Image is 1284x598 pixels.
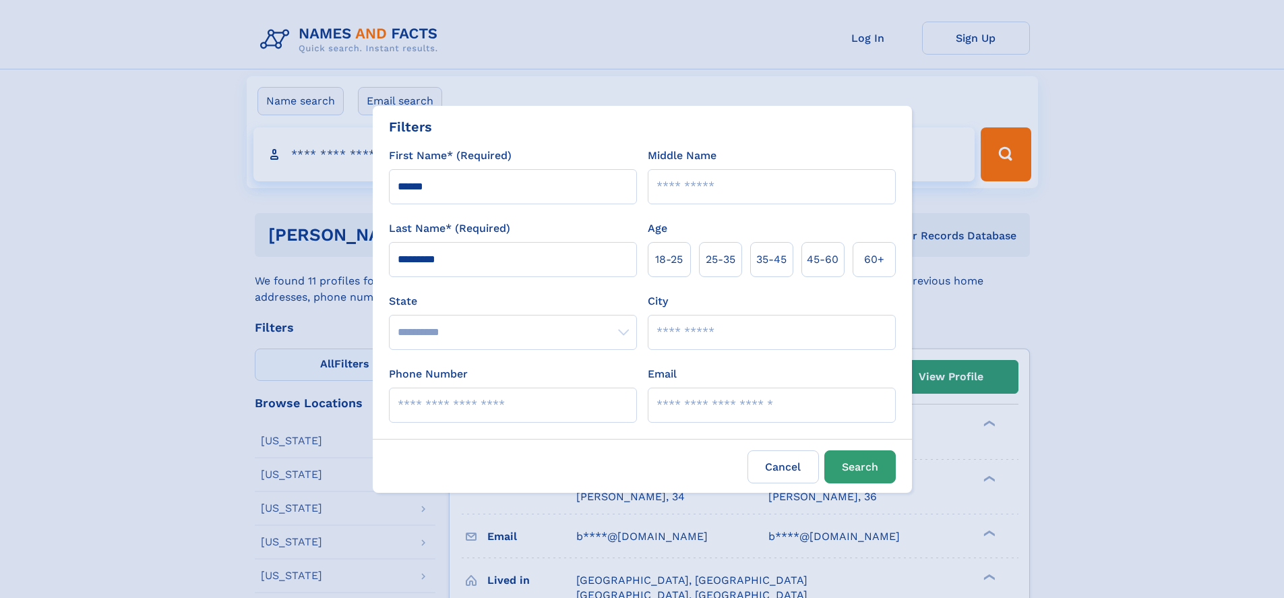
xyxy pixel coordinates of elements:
[389,366,468,382] label: Phone Number
[756,251,787,268] span: 35‑45
[824,450,896,483] button: Search
[389,220,510,237] label: Last Name* (Required)
[706,251,735,268] span: 25‑35
[648,366,677,382] label: Email
[389,293,637,309] label: State
[389,117,432,137] div: Filters
[864,251,884,268] span: 60+
[389,148,512,164] label: First Name* (Required)
[648,148,716,164] label: Middle Name
[648,293,668,309] label: City
[747,450,819,483] label: Cancel
[648,220,667,237] label: Age
[655,251,683,268] span: 18‑25
[807,251,838,268] span: 45‑60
